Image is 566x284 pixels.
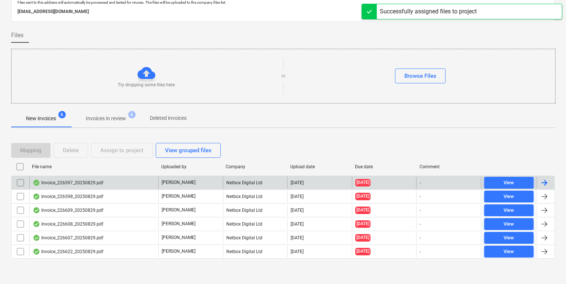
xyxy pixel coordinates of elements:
p: or [281,73,285,79]
div: Invoice_226622_20250829.pdf [33,249,103,255]
div: - [420,221,421,227]
button: View [484,177,534,189]
iframe: Chat Widget [529,248,566,284]
div: View [504,234,514,242]
div: Netbox Digital Ltd [223,218,288,230]
p: [PERSON_NAME] [162,248,195,255]
div: Netbox Digital Ltd [223,232,288,244]
button: View [484,218,534,230]
span: Files [11,31,23,40]
div: [DATE] [291,235,304,240]
button: View [484,191,534,202]
div: Comment [420,164,478,169]
div: [DATE] [291,249,304,254]
div: - [420,194,421,199]
div: View [504,220,514,229]
p: New invoices [26,115,56,122]
div: OCR finished [33,207,40,213]
div: Netbox Digital Ltd [223,177,288,189]
div: Invoice_226607_20250829.pdf [33,235,103,241]
div: [DATE] [291,194,304,199]
div: View grouped files [165,146,211,155]
p: [EMAIL_ADDRESS][DOMAIN_NAME] [17,8,549,16]
div: OCR finished [33,221,40,227]
div: Try dropping some files hereorBrowse Files [11,49,556,103]
p: [PERSON_NAME] [162,207,195,213]
div: Uploaded by [161,164,220,169]
p: Try dropping some files here [118,82,175,88]
div: Netbox Digital Ltd [223,191,288,202]
button: View [484,204,534,216]
div: OCR finished [33,249,40,255]
div: [DATE] [291,180,304,185]
div: - [420,235,421,240]
span: [DATE] [355,220,371,227]
div: Company [226,164,285,169]
div: [DATE] [291,208,304,213]
span: 6 [128,111,136,118]
div: OCR finished [33,194,40,200]
div: Invoice_226609_20250829.pdf [33,207,103,213]
div: Invoice_226608_20250829.pdf [33,221,103,227]
div: Successfully assigned files to project [380,7,477,16]
div: Netbox Digital Ltd [223,204,288,216]
div: Browse Files [404,71,436,81]
p: [PERSON_NAME] [162,179,195,186]
p: [PERSON_NAME] [162,234,195,241]
span: 6 [58,111,66,118]
span: [DATE] [355,179,371,186]
div: View [504,248,514,256]
div: View [504,206,514,215]
p: Deleted invoices [150,114,187,122]
div: - [420,249,421,254]
div: File name [32,164,155,169]
div: Upload date [290,164,349,169]
p: [PERSON_NAME] [162,221,195,227]
span: [DATE] [355,207,371,214]
div: View [504,179,514,187]
div: Due date [355,164,414,169]
p: [PERSON_NAME] [162,193,195,200]
div: Invoice_226598_20250829.pdf [33,194,103,200]
button: View grouped files [156,143,221,158]
button: View [484,246,534,258]
div: - [420,208,421,213]
div: View [504,192,514,201]
div: Netbox Digital Ltd [223,246,288,258]
div: [DATE] [291,221,304,227]
button: View [484,232,534,244]
div: Invoice_226597_20250829.pdf [33,180,103,186]
p: Invoices in review [86,115,126,122]
div: OCR finished [33,180,40,186]
span: [DATE] [355,248,371,255]
span: [DATE] [355,234,371,241]
div: OCR finished [33,235,40,241]
div: - [420,180,421,185]
span: [DATE] [355,193,371,200]
button: Browse Files [395,68,446,83]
